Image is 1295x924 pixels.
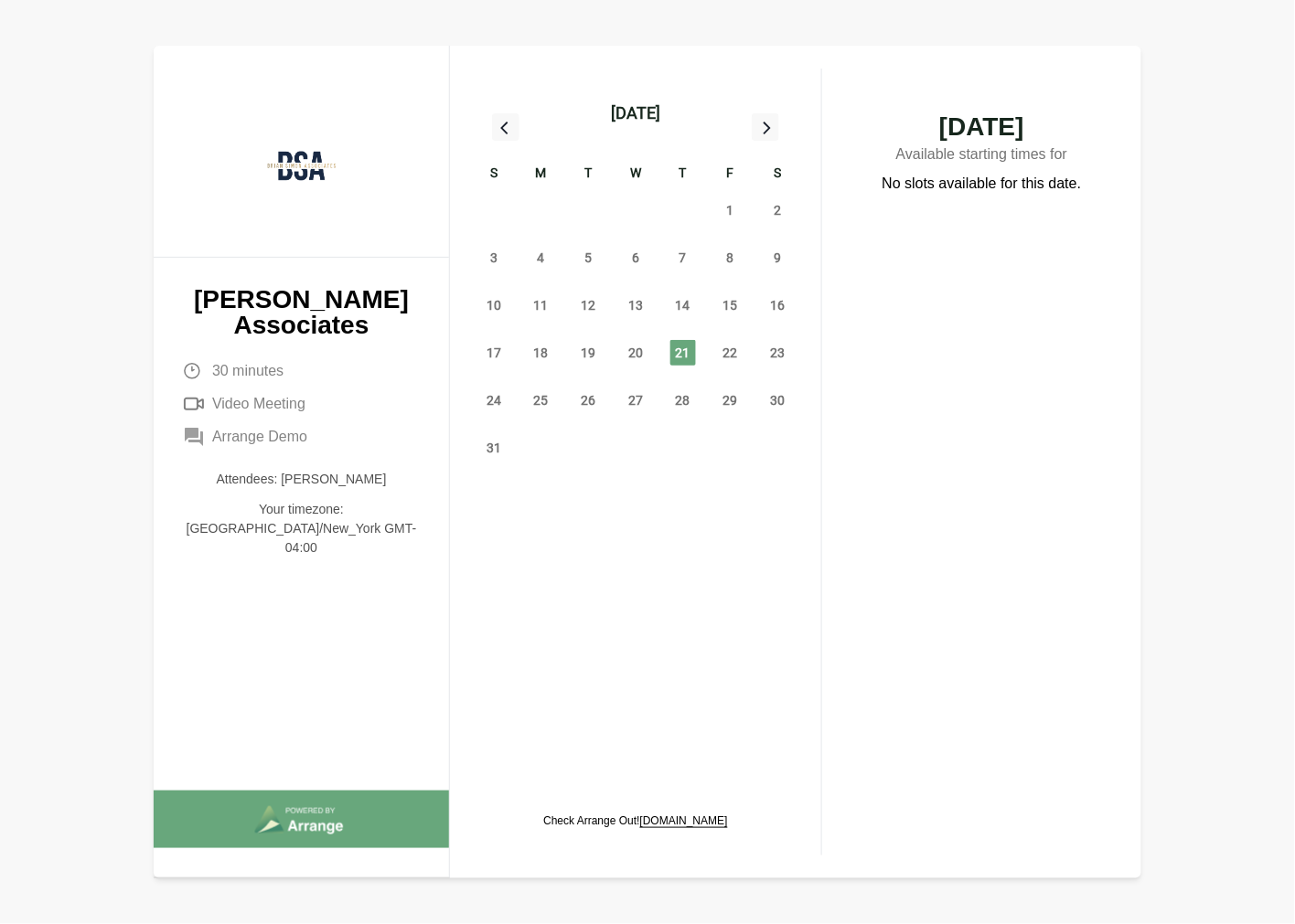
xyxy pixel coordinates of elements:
span: Sunday, August 24, 2025 [481,388,507,413]
div: T [564,163,612,186]
span: Monday, August 4, 2025 [529,245,554,271]
div: S [754,163,801,186]
p: Check Arrange Out! [543,813,727,828]
span: Tuesday, August 19, 2025 [575,340,601,366]
span: Sunday, August 10, 2025 [481,292,507,318]
span: Friday, August 29, 2025 [717,388,743,413]
span: Tuesday, August 12, 2025 [575,292,601,318]
span: Wednesday, August 27, 2025 [623,388,648,413]
span: Thursday, August 7, 2025 [670,245,696,271]
span: Wednesday, August 13, 2025 [623,292,648,318]
div: T [659,163,707,186]
span: Wednesday, August 20, 2025 [623,340,648,366]
div: S [470,163,518,186]
span: Monday, August 25, 2025 [529,388,554,413]
div: W [612,163,659,186]
span: Saturday, August 9, 2025 [765,245,790,271]
div: [DATE] [611,101,660,126]
p: Available starting times for [859,140,1105,173]
span: Sunday, August 17, 2025 [481,340,507,366]
span: Saturday, August 23, 2025 [765,340,790,366]
p: Attendees: [PERSON_NAME] [183,470,420,489]
span: Friday, August 15, 2025 [717,292,743,318]
span: Video Meeting [212,393,305,415]
span: Thursday, August 21, 2025 [670,340,696,366]
span: Thursday, August 14, 2025 [670,292,696,318]
span: Friday, August 8, 2025 [717,245,743,271]
span: [DATE] [859,114,1105,140]
span: 30 minutes [212,360,284,382]
span: Saturday, August 30, 2025 [765,388,790,413]
span: Saturday, August 2, 2025 [765,197,790,223]
span: Sunday, August 3, 2025 [481,245,507,271]
span: Monday, August 11, 2025 [529,292,554,318]
div: M [518,163,565,186]
p: No slots available for this date. [883,173,1082,195]
span: Friday, August 22, 2025 [717,340,743,366]
span: Tuesday, August 26, 2025 [575,388,601,413]
span: Friday, August 1, 2025 [717,197,743,223]
span: Thursday, August 28, 2025 [670,388,696,413]
div: F [707,163,755,186]
span: Sunday, August 31, 2025 [481,435,507,461]
span: Saturday, August 16, 2025 [765,292,790,318]
span: Tuesday, August 5, 2025 [575,245,601,271]
p: Your timezone: [GEOGRAPHIC_DATA]/New_York GMT-04:00 [183,500,420,558]
a: [DOMAIN_NAME] [640,814,728,827]
span: Arrange Demo [212,426,307,448]
span: Wednesday, August 6, 2025 [623,245,648,271]
span: Monday, August 18, 2025 [529,340,554,366]
p: [PERSON_NAME] Associates [183,287,420,338]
